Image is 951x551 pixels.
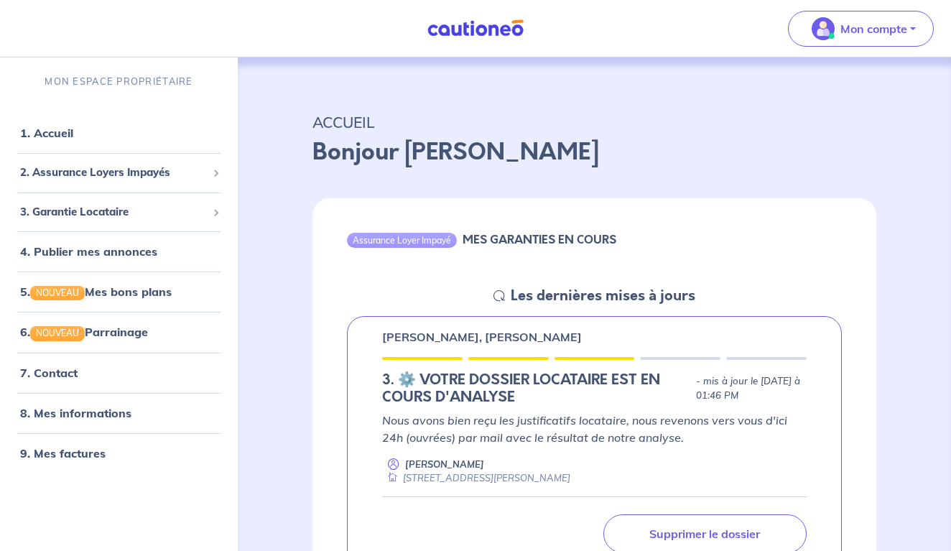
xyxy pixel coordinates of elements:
[6,399,232,427] div: 8. Mes informations
[6,119,232,147] div: 1. Accueil
[812,17,835,40] img: illu_account_valid_menu.svg
[382,328,582,346] p: [PERSON_NAME], [PERSON_NAME]
[312,135,876,170] p: Bonjour [PERSON_NAME]
[20,244,157,259] a: 4. Publier mes annonces
[382,412,807,446] p: Nous avons bien reçu les justificatifs locataire, nous revenons vers vous d'ici 24h (ouvrées) par...
[6,237,232,266] div: 4. Publier mes annonces
[6,439,232,468] div: 9. Mes factures
[382,371,807,406] div: state: DOCUMENTS-TO-EVALUATE, Context: NEW,CHOOSE-CERTIFICATE,COLOCATION,LESSOR-DOCUMENTS
[788,11,934,47] button: illu_account_valid_menu.svgMon compte
[20,406,131,420] a: 8. Mes informations
[405,458,484,471] p: [PERSON_NAME]
[649,527,760,541] p: Supprimer le dossier
[347,233,457,247] div: Assurance Loyer Impayé
[20,325,148,339] a: 6.NOUVEAUParrainage
[840,20,907,37] p: Mon compte
[6,358,232,387] div: 7. Contact
[382,371,690,406] h5: 3.︎ ⚙️ VOTRE DOSSIER LOCATAIRE EST EN COURS D'ANALYSE
[511,287,695,305] h5: Les dernières mises à jours
[20,204,207,221] span: 3. Garantie Locataire
[20,126,73,140] a: 1. Accueil
[382,471,570,485] div: [STREET_ADDRESS][PERSON_NAME]
[463,233,616,246] h6: MES GARANTIES EN COURS
[6,159,232,187] div: 2. Assurance Loyers Impayés
[312,109,876,135] p: ACCUEIL
[6,277,232,306] div: 5.NOUVEAUMes bons plans
[6,318,232,346] div: 6.NOUVEAUParrainage
[20,284,172,299] a: 5.NOUVEAUMes bons plans
[696,374,807,403] p: - mis à jour le [DATE] à 01:46 PM
[45,75,192,88] p: MON ESPACE PROPRIÉTAIRE
[20,165,207,181] span: 2. Assurance Loyers Impayés
[20,366,78,380] a: 7. Contact
[6,198,232,226] div: 3. Garantie Locataire
[20,446,106,460] a: 9. Mes factures
[422,19,529,37] img: Cautioneo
